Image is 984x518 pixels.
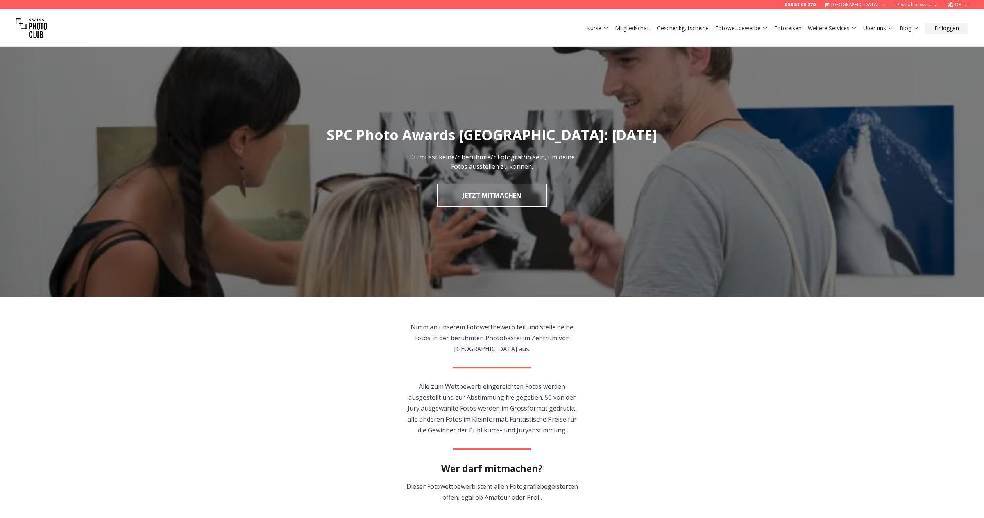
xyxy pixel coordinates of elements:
[896,23,922,34] button: Blog
[615,24,651,32] a: Mitgliedschaft
[584,23,612,34] button: Kurse
[404,152,580,171] p: Du musst keine/r berühmte/r Fotograf/in sein, um deine Fotos ausstellen zu können.
[771,23,805,34] button: Fotoreisen
[654,23,712,34] button: Geschenkgutscheine
[403,481,581,503] p: Dieser Fotowettbewerb steht allen Fotografiebegeisterten offen, egal ob Amateur oder Profi.
[587,24,609,32] a: Kurse
[437,184,547,207] a: JETZT MITMACHEN
[774,24,802,32] a: Fotoreisen
[925,23,968,34] button: Einloggen
[712,23,771,34] button: Fotowettbewerbe
[16,13,47,44] img: Swiss photo club
[612,23,654,34] button: Mitgliedschaft
[808,24,857,32] a: Weitere Services
[441,462,543,475] h2: Wer darf mitmachen?
[900,24,919,32] a: Blog
[805,23,860,34] button: Weitere Services
[657,24,709,32] a: Geschenkgutscheine
[785,2,816,8] a: 058 51 00 270
[403,322,581,354] p: Nimm an unserem Fotowettbewerb teil und stelle deine Fotos in der berühmten Photobastei im Zentru...
[403,381,581,436] p: Alle zum Wettbewerb eingereichten Fotos werden ausgestellt und zur Abstimmung freigegeben. 50 von...
[860,23,896,34] button: Über uns
[715,24,768,32] a: Fotowettbewerbe
[863,24,893,32] a: Über uns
